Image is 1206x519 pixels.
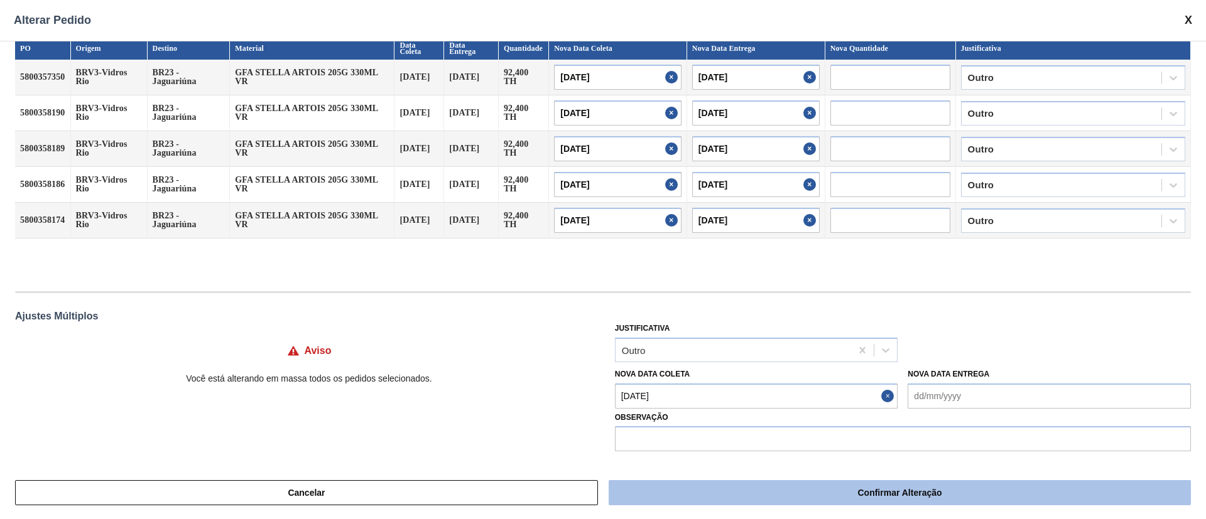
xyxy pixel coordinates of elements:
[803,208,820,233] button: Close
[692,172,820,197] input: dd/mm/yyyy
[230,167,394,203] td: GFA STELLA ARTOIS 205G 330ML VR
[71,60,148,95] td: BRV3-Vidros Rio
[692,100,820,126] input: dd/mm/yyyy
[499,167,549,203] td: 92,400 TH
[803,100,820,126] button: Close
[499,131,549,167] td: 92,400 TH
[908,383,1191,409] input: dd/mm/yyyy
[554,172,682,197] input: dd/mm/yyyy
[968,145,994,154] div: Outro
[687,37,825,60] th: Nova Data Entrega
[499,203,549,238] td: 92,400 TH
[15,480,598,505] button: Cancelar
[665,172,682,197] button: Close
[15,311,1191,322] div: Ajustes Múltiplos
[148,95,231,131] td: BR23 - Jaguariúna
[305,345,332,356] h4: Aviso
[615,324,670,333] label: Justificativa
[148,60,231,95] td: BR23 - Jaguariúna
[615,370,690,378] label: Nova Data Coleta
[825,37,956,60] th: Nova Quantidade
[692,65,820,90] input: dd/mm/yyyy
[622,345,646,355] div: Outro
[554,136,682,161] input: dd/mm/yyyy
[15,131,71,167] td: 5800358189
[499,95,549,131] td: 92,400 TH
[444,60,499,95] td: [DATE]
[554,100,682,126] input: dd/mm/yyyy
[15,60,71,95] td: 5800357350
[554,65,682,90] input: dd/mm/yyyy
[665,100,682,126] button: Close
[394,203,444,238] td: [DATE]
[230,60,394,95] td: GFA STELLA ARTOIS 205G 330ML VR
[968,73,994,82] div: Outro
[665,208,682,233] button: Close
[956,37,1191,60] th: Justificativa
[15,167,71,203] td: 5800358186
[444,203,499,238] td: [DATE]
[15,373,603,383] p: Você está alterando em massa todos os pedidos selecionados.
[609,480,1191,505] button: Confirmar Alteração
[499,60,549,95] td: 92,400 TH
[394,131,444,167] td: [DATE]
[230,37,394,60] th: Material
[803,65,820,90] button: Close
[444,131,499,167] td: [DATE]
[554,208,682,233] input: dd/mm/yyyy
[803,136,820,161] button: Close
[968,109,994,118] div: Outro
[499,37,549,60] th: Quantidade
[881,383,898,409] button: Close
[394,60,444,95] td: [DATE]
[71,203,148,238] td: BRV3-Vidros Rio
[71,95,148,131] td: BRV3-Vidros Rio
[394,37,444,60] th: Data Coleta
[665,136,682,161] button: Close
[394,167,444,203] td: [DATE]
[148,203,231,238] td: BR23 - Jaguariúna
[71,37,148,60] th: Origem
[230,203,394,238] td: GFA STELLA ARTOIS 205G 330ML VR
[444,37,499,60] th: Data Entrega
[549,37,687,60] th: Nova Data Coleta
[615,383,898,409] input: dd/mm/yyyy
[968,181,994,190] div: Outro
[230,131,394,167] td: GFA STELLA ARTOIS 205G 330ML VR
[692,136,820,161] input: dd/mm/yyyy
[665,65,682,90] button: Close
[615,409,1191,427] label: Observação
[15,203,71,238] td: 5800358174
[908,370,989,378] label: Nova Data Entrega
[148,131,231,167] td: BR23 - Jaguariúna
[803,172,820,197] button: Close
[394,95,444,131] td: [DATE]
[148,167,231,203] td: BR23 - Jaguariúna
[14,14,91,27] span: Alterar Pedido
[15,95,71,131] td: 5800358190
[71,167,148,203] td: BRV3-Vidros Rio
[692,208,820,233] input: dd/mm/yyyy
[71,131,148,167] td: BRV3-Vidros Rio
[15,37,71,60] th: PO
[230,95,394,131] td: GFA STELLA ARTOIS 205G 330ML VR
[968,217,994,225] div: Outro
[444,167,499,203] td: [DATE]
[148,37,231,60] th: Destino
[444,95,499,131] td: [DATE]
